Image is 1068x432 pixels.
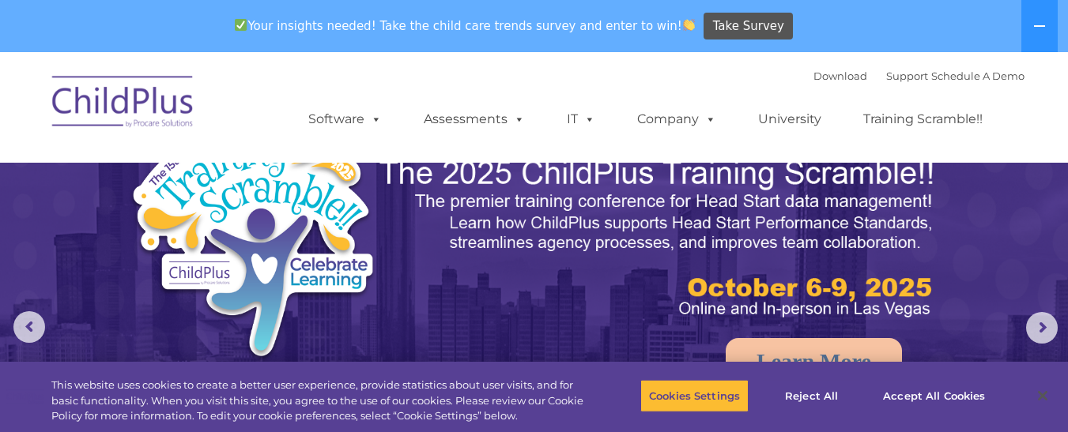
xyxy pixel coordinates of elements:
img: 👏 [683,19,695,31]
a: Schedule A Demo [931,69,1025,82]
span: Your insights needed! Take the child care trends survey and enter to win! [228,10,702,41]
a: Software [292,103,398,135]
span: Phone number [220,169,287,181]
img: ChildPlus by Procare Solutions [44,65,202,144]
a: Learn More [726,338,902,385]
button: Close [1025,378,1060,413]
font: | [813,69,1025,82]
button: Reject All [762,379,861,412]
button: Accept All Cookies [874,379,994,412]
span: Take Survey [713,13,784,40]
a: Training Scramble!! [847,103,998,135]
a: University [742,103,837,135]
a: Support [886,69,928,82]
a: Company [621,103,732,135]
span: Last name [220,104,268,116]
div: This website uses cookies to create a better user experience, provide statistics about user visit... [51,378,587,424]
a: IT [551,103,611,135]
a: Download [813,69,867,82]
a: Take Survey [704,13,793,40]
button: Cookies Settings [640,379,749,412]
img: ✅ [235,19,247,31]
a: Assessments [408,103,541,135]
